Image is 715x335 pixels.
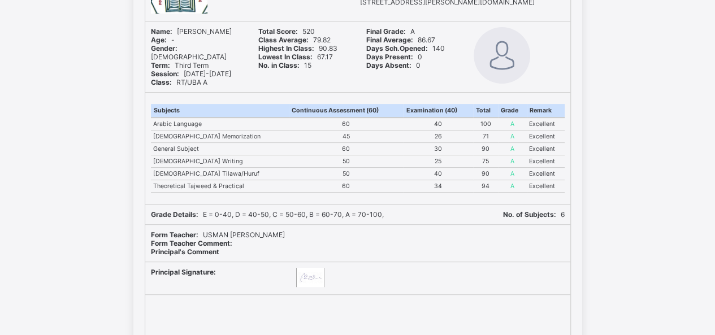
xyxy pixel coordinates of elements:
td: A [498,155,527,167]
td: 100 [473,118,498,130]
b: Principal Signature: [151,268,216,276]
td: 40 [403,118,473,130]
td: [DEMOGRAPHIC_DATA] Tilawa/Huruf [151,167,289,180]
span: 86.67 [366,36,435,44]
span: 79.82 [258,36,331,44]
span: USMAN [PERSON_NAME] [151,230,285,239]
b: Gender: [151,44,177,53]
td: 94 [473,180,498,192]
b: Class: [151,78,172,86]
span: 0 [366,53,422,61]
th: Grade [498,104,527,118]
b: Age: [151,36,167,44]
td: A [498,167,527,180]
td: 71 [473,130,498,142]
td: A [498,142,527,155]
td: 90 [473,167,498,180]
b: Days Absent: [366,61,411,69]
td: Excellent [527,155,565,167]
td: 30 [403,142,473,155]
span: [DEMOGRAPHIC_DATA] [151,44,227,61]
td: 50 [289,167,403,180]
span: A [366,27,415,36]
span: - [151,36,175,44]
td: General Subject [151,142,289,155]
span: 140 [366,44,445,53]
td: Excellent [527,167,565,180]
span: 90.83 [258,44,337,53]
td: A [498,118,527,130]
td: 90 [473,142,498,155]
b: No. of Subjects: [503,210,556,219]
span: [PERSON_NAME] [151,27,232,36]
td: 40 [403,167,473,180]
td: 25 [403,155,473,167]
th: Remark [527,104,565,118]
b: Days Present: [366,53,413,61]
td: 50 [289,155,403,167]
span: 520 [258,27,315,36]
span: RT/UBA A [151,78,207,86]
th: Total [473,104,498,118]
td: 34 [403,180,473,192]
td: Excellent [527,118,565,130]
td: A [498,130,527,142]
span: 0 [366,61,421,69]
b: Highest In Class: [258,44,314,53]
b: Class Average: [258,36,309,44]
b: Name: [151,27,172,36]
span: 6 [503,210,565,219]
span: E = 0-40, D = 40-50, C = 50-60, B = 60-70, A = 70-100, [151,210,384,219]
td: A [498,180,527,192]
b: No. in Class: [258,61,300,69]
td: 60 [289,180,403,192]
b: Days Sch.Opened: [366,44,428,53]
td: 60 [289,142,403,155]
td: Excellent [527,142,565,155]
td: 75 [473,155,498,167]
th: Subjects [151,104,289,118]
td: 60 [289,118,403,130]
b: Session: [151,69,179,78]
b: Form Teacher: [151,230,198,239]
b: Total Score: [258,27,298,36]
td: Arabic Language [151,118,289,130]
b: Form Teacher Comment: [151,239,232,247]
td: [DEMOGRAPHIC_DATA] Writing [151,155,289,167]
td: 45 [289,130,403,142]
b: Final Average: [366,36,413,44]
span: 15 [258,61,311,69]
td: 26 [403,130,473,142]
td: Excellent [527,180,565,192]
td: Excellent [527,130,565,142]
th: Examination (40) [403,104,473,118]
td: Theoretical Tajweed & Practical [151,180,289,192]
th: Continuous Assessment (60) [289,104,403,118]
td: [DEMOGRAPHIC_DATA] Memorization [151,130,289,142]
span: Third Term [151,61,209,69]
b: Lowest In Class: [258,53,313,61]
span: [DATE]-[DATE] [151,69,231,78]
b: Principal's Comment [151,247,219,256]
b: Term: [151,61,170,69]
span: 67.17 [258,53,333,61]
b: Final Grade: [366,27,406,36]
b: Grade Details: [151,210,198,219]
